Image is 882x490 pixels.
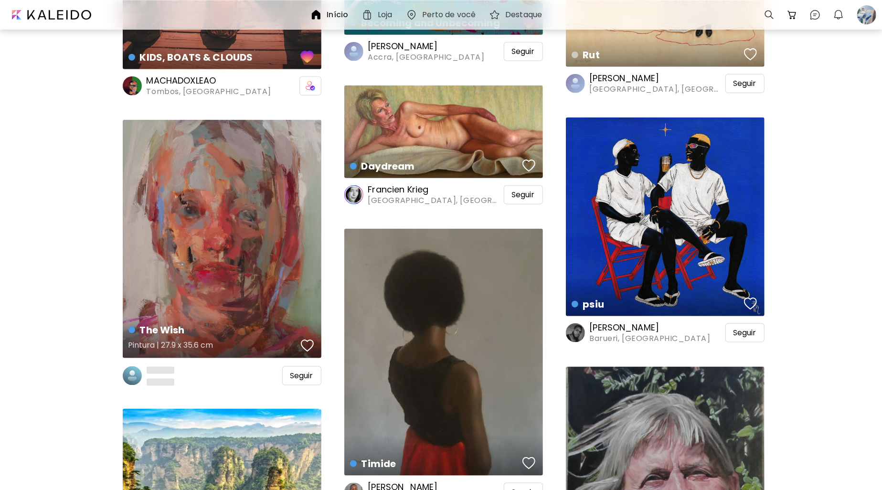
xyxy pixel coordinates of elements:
span: Seguir [512,190,535,200]
a: [PERSON_NAME]Barueri, [GEOGRAPHIC_DATA]Seguir [566,322,765,344]
div: Seguir [504,42,543,61]
span: [GEOGRAPHIC_DATA], [GEOGRAPHIC_DATA] [368,195,502,206]
img: icon [306,81,315,91]
span: Seguir [733,79,756,88]
button: favorites [742,45,760,64]
div: Seguir [725,323,765,342]
span: Seguir [290,371,313,381]
button: favorites [520,156,538,175]
h4: psiu [572,297,741,311]
a: Loja [361,9,396,21]
img: favorites [301,50,314,64]
a: Francien Krieg[GEOGRAPHIC_DATA], [GEOGRAPHIC_DATA]Seguir [344,184,543,206]
h6: [PERSON_NAME] [590,322,711,333]
button: favorites [742,294,760,313]
span: Accra, [GEOGRAPHIC_DATA] [368,52,485,63]
span: Barueri, [GEOGRAPHIC_DATA] [590,333,711,344]
h6: [PERSON_NAME] [368,41,485,52]
h4: Daydream [350,159,520,173]
a: The WishPintura | 27.9 x 35.6 cmfavoriteshttps://cdn.kaleido.art/CDN/Artwork/146808/Primary/mediu... [123,120,321,358]
span: Seguir [733,328,756,338]
button: favorites [520,454,538,473]
a: Timidefavoriteshttps://cdn.kaleido.art/CDN/Artwork/12236/Primary/medium.webp?updated=48271 [344,229,543,476]
button: favorites [298,336,317,355]
h4: The Wish [128,323,298,337]
h4: Rut [572,48,741,62]
button: favorites [298,47,317,66]
a: Daydreamfavoriteshttps://cdn.kaleido.art/CDN/Artwork/143716/Primary/medium.webp?updated=647367 [344,85,543,178]
a: Destaque [489,9,546,21]
img: chatIcon [809,9,821,21]
h4: Timide [350,457,520,471]
h6: Perto de você [422,11,476,19]
a: Início [310,9,352,21]
div: Seguir [504,185,543,204]
a: [PERSON_NAME]Accra, [GEOGRAPHIC_DATA]Seguir [344,41,543,63]
div: Seguir [725,74,765,93]
img: bellIcon [833,9,844,21]
h4: KIDS, BOATS & CLOUDS [128,50,298,64]
a: Seguir [123,364,321,388]
h6: Loja [378,11,392,19]
a: Perto de você [406,9,480,21]
img: cart [786,9,798,21]
h6: [PERSON_NAME] [590,73,723,84]
a: [PERSON_NAME][GEOGRAPHIC_DATA], [GEOGRAPHIC_DATA]Seguir [566,73,765,95]
a: MACHADOXLEAOTombos, [GEOGRAPHIC_DATA]icon [123,75,321,97]
h6: Francien Krieg [368,184,502,195]
div: Seguir [282,366,321,385]
h6: Destaque [505,11,542,19]
h6: Início [327,11,348,19]
span: Tombos, [GEOGRAPHIC_DATA] [147,86,271,97]
span: [GEOGRAPHIC_DATA], [GEOGRAPHIC_DATA] [590,84,723,95]
h5: Pintura | 27.9 x 35.6 cm [128,337,298,356]
h6: MACHADOXLEAO [147,75,271,86]
button: bellIcon [830,7,847,23]
a: psiufavoriteshttps://cdn.kaleido.art/CDN/Artwork/121811/Primary/medium.webp?updated=543815 [566,117,765,316]
span: Seguir [512,47,535,56]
